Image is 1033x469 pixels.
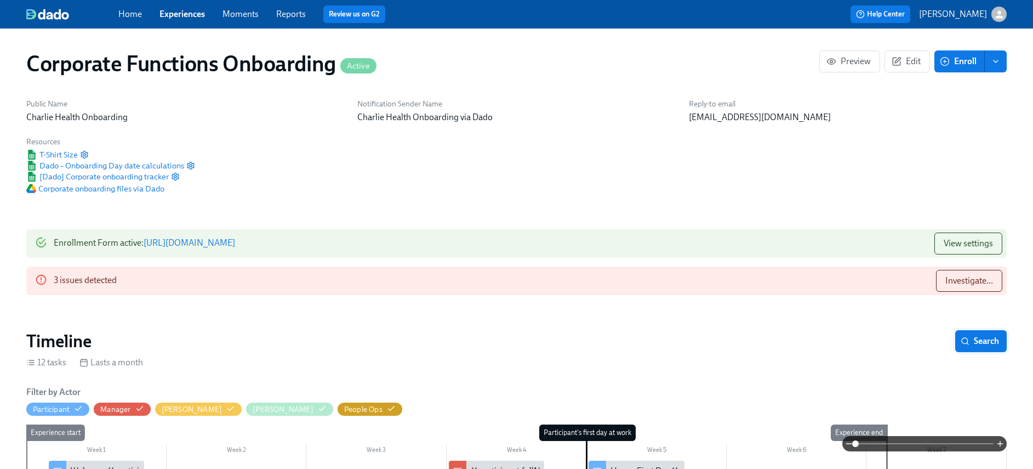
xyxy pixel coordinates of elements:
button: [PERSON_NAME] [919,7,1007,22]
button: Manager [94,403,150,416]
div: 3 issues detected [54,270,117,292]
div: Participant's first day at work [539,425,636,441]
div: Week 7 [866,444,1007,459]
a: Home [118,9,142,19]
button: enroll [985,50,1007,72]
span: [Dado] Corporate onboarding tracker [26,171,169,182]
div: Experience end [831,425,887,441]
div: 12 tasks [26,357,66,369]
div: Hide Murphy [253,404,313,415]
div: Week 4 [447,444,587,459]
span: Investigate... [945,275,993,286]
button: [PERSON_NAME] [155,403,242,416]
button: Investigate... [936,270,1002,292]
span: Edit [894,56,921,67]
a: Google SheetDado – Onboarding Day date calculations [26,160,184,171]
img: Google Sheet [26,150,37,160]
button: People Ops [338,403,402,416]
span: Dado – Onboarding Day date calculations [26,160,184,171]
h6: Resources [26,137,195,147]
p: Charlie Health Onboarding [26,111,344,123]
img: Google Sheet [26,161,37,171]
a: Google SheetT-Shirt Size [26,149,78,160]
a: Review us on G2 [329,9,380,20]
h6: Filter by Actor [26,386,81,398]
button: Search [955,330,1007,352]
button: Preview [819,50,880,72]
a: [URL][DOMAIN_NAME] [144,238,235,248]
p: [EMAIL_ADDRESS][DOMAIN_NAME] [689,111,1007,123]
div: Hide People Ops [344,404,383,415]
a: Moments [222,9,259,19]
span: View settings [944,238,993,249]
div: Week 1 [26,444,167,459]
span: Enroll [942,56,977,67]
div: Lasts a month [79,357,143,369]
h2: Timeline [26,330,92,352]
button: Help Center [851,5,910,23]
span: Active [340,62,376,70]
div: Week 2 [167,444,307,459]
span: Search [963,336,999,347]
div: Week 6 [727,444,867,459]
div: Week 3 [306,444,447,459]
p: Charlie Health Onboarding via Dado [357,111,675,123]
h6: Notification Sender Name [357,99,675,109]
div: Hide Participant [33,404,70,415]
button: [PERSON_NAME] [246,403,333,416]
div: [PERSON_NAME] [162,404,222,415]
h6: Reply-to email [689,99,1007,109]
a: Google DriveCorporate onboarding files via Dado [26,183,164,194]
a: dado [26,9,118,20]
div: Hide Manager [100,404,130,415]
button: Edit [884,50,930,72]
img: dado [26,9,69,20]
div: Enrollment Form active : [54,233,235,255]
h1: Corporate Functions Onboarding [26,50,376,77]
span: Help Center [856,9,905,20]
img: Google Drive [26,184,36,193]
button: View settings [934,233,1002,255]
div: Experience start [26,425,85,441]
span: Preview [829,56,871,67]
a: Reports [276,9,306,19]
h6: Public Name [26,99,344,109]
button: Participant [26,403,89,416]
a: Experiences [159,9,205,19]
a: Google Sheet[Dado] Corporate onboarding tracker [26,171,169,182]
button: Enroll [934,50,985,72]
span: T-Shirt Size [26,149,78,160]
p: [PERSON_NAME] [919,8,987,20]
button: Review us on G2 [323,5,385,23]
img: Google Sheet [26,172,37,182]
div: Week 5 [586,444,727,459]
span: Corporate onboarding files via Dado [26,183,164,194]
